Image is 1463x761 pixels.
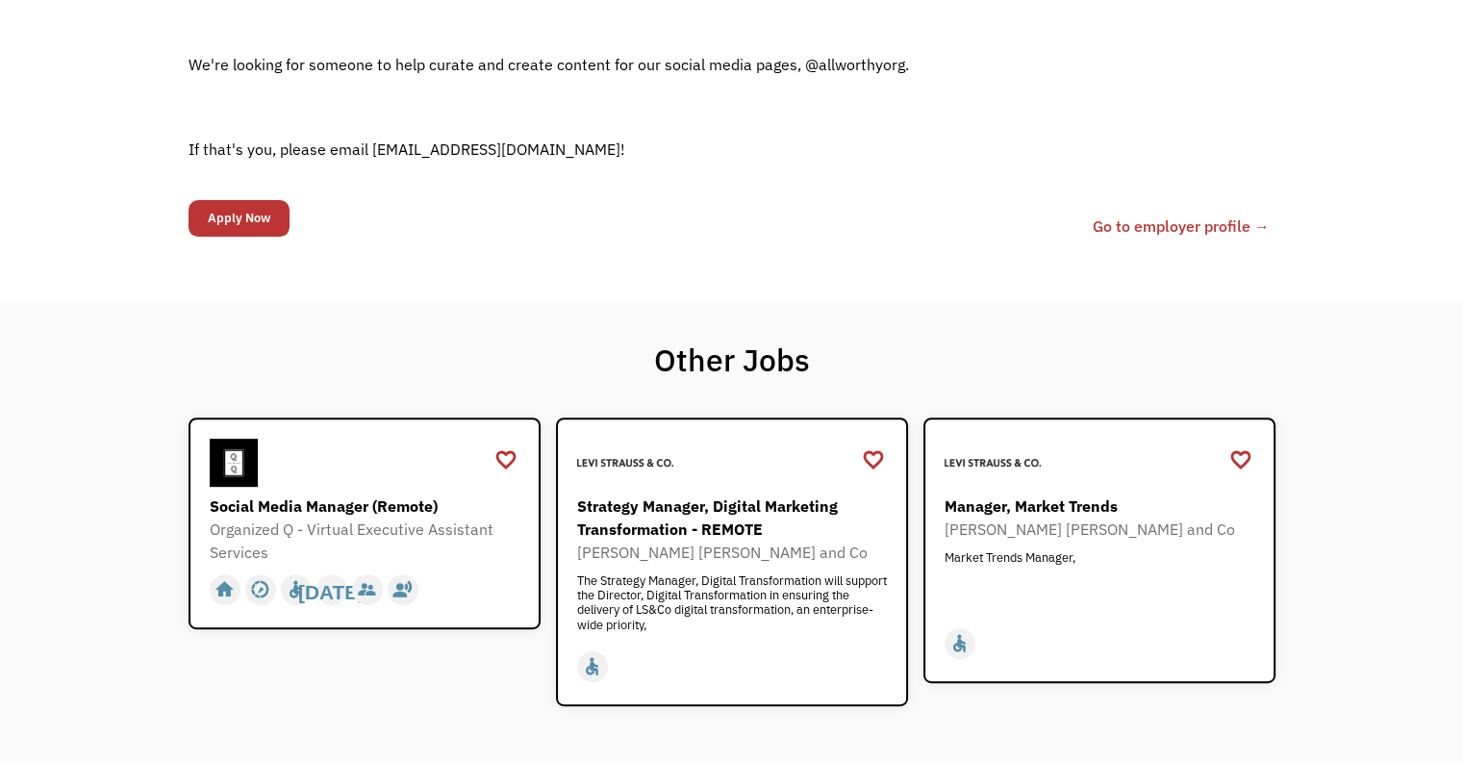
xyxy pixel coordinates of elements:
[286,575,306,604] div: accessible
[945,439,1041,487] img: Levi Strauss and Co
[577,439,673,487] img: Levi Strauss and Co
[1093,215,1270,238] a: Go to employer profile →
[210,518,524,564] div: Organized Q - Virtual Executive Assistant Services
[250,575,270,604] div: slow_motion_video
[298,575,365,604] div: [DATE]
[945,550,1259,608] div: Market Trends Manager,
[577,573,892,631] div: The Strategy Manager, Digital Transformation will support the Director, Digital Transformation in...
[577,541,892,564] div: [PERSON_NAME] [PERSON_NAME] and Co
[210,439,258,487] img: Organized Q - Virtual Executive Assistant Services
[923,418,1275,683] a: Levi Strauss and CoManager, Market Trends[PERSON_NAME] [PERSON_NAME] and CoMarket Trends Manager,...
[945,518,1259,541] div: [PERSON_NAME] [PERSON_NAME] and Co
[189,138,1275,161] p: If that's you, please email [EMAIL_ADDRESS][DOMAIN_NAME]!
[189,195,290,241] form: Email Form
[945,495,1259,518] div: Manager, Market Trends
[862,445,885,474] a: favorite_border
[189,200,290,237] input: Apply Now
[357,575,377,604] div: supervisor_account
[189,53,1275,76] p: We're looking for someone to help curate and create content for our social media pages, @allworth...
[949,629,970,658] div: accessible
[214,575,235,604] div: home
[210,495,524,518] div: Social Media Manager (Remote)
[494,445,517,474] a: favorite_border
[189,418,541,629] a: Organized Q - Virtual Executive Assistant ServicesSocial Media Manager (Remote)Organized Q - Virt...
[1229,445,1252,474] a: favorite_border
[577,495,892,541] div: Strategy Manager, Digital Marketing Transformation - REMOTE
[582,652,602,681] div: accessible
[392,575,413,604] div: record_voice_over
[556,418,908,706] a: Levi Strauss and CoStrategy Manager, Digital Marketing Transformation - REMOTE[PERSON_NAME] [PERS...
